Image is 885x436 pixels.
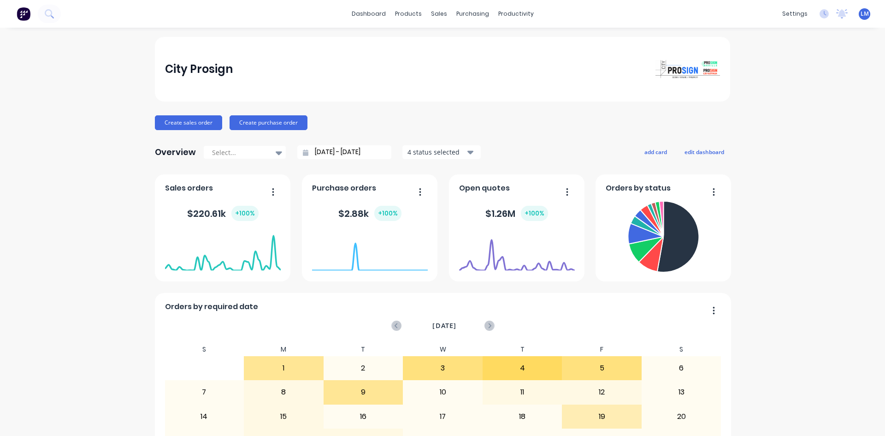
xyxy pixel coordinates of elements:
div: productivity [494,7,538,21]
div: W [403,343,483,356]
div: 18 [483,405,562,428]
button: Create sales order [155,115,222,130]
div: Overview [155,143,196,161]
div: $ 2.88k [338,206,401,221]
img: Factory [17,7,30,21]
div: $ 220.61k [187,206,259,221]
div: purchasing [452,7,494,21]
div: T [324,343,403,356]
div: 6 [642,357,721,380]
div: 11 [483,381,562,404]
div: 12 [562,381,641,404]
span: Orders by status [606,183,671,194]
div: sales [426,7,452,21]
button: Create purchase order [230,115,307,130]
div: City Prosign [165,60,233,78]
span: Purchase orders [312,183,376,194]
div: 9 [324,381,403,404]
div: + 100 % [521,206,548,221]
div: F [562,343,642,356]
div: 3 [403,357,482,380]
div: $ 1.26M [485,206,548,221]
div: 10 [403,381,482,404]
button: 4 status selected [402,145,481,159]
div: M [244,343,324,356]
span: [DATE] [432,321,456,331]
button: add card [638,146,673,158]
div: 19 [562,405,641,428]
div: 13 [642,381,721,404]
span: Sales orders [165,183,213,194]
div: + 100 % [374,206,401,221]
div: + 100 % [231,206,259,221]
div: 4 status selected [407,147,466,157]
div: S [165,343,244,356]
div: 1 [244,357,323,380]
span: LM [861,10,869,18]
div: 15 [244,405,323,428]
div: 7 [165,381,244,404]
button: edit dashboard [678,146,730,158]
div: settings [778,7,812,21]
img: City Prosign [655,60,720,78]
div: products [390,7,426,21]
div: 2 [324,357,403,380]
div: 14 [165,405,244,428]
a: dashboard [347,7,390,21]
div: 8 [244,381,323,404]
div: 20 [642,405,721,428]
div: 17 [403,405,482,428]
div: 4 [483,357,562,380]
div: T [483,343,562,356]
div: 5 [562,357,641,380]
span: Open quotes [459,183,510,194]
div: S [642,343,721,356]
div: 16 [324,405,403,428]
